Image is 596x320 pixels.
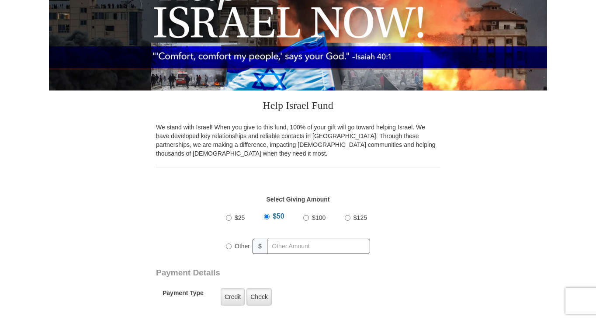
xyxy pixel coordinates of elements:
[235,243,250,250] span: Other
[273,212,284,220] span: $50
[253,239,267,254] span: $
[267,196,330,203] strong: Select Giving Amount
[156,268,379,278] h3: Payment Details
[235,214,245,221] span: $25
[221,288,245,306] label: Credit
[267,239,370,254] input: Other Amount
[156,123,440,158] p: We stand with Israel! When you give to this fund, 100% of your gift will go toward helping Israel...
[312,214,326,221] span: $100
[246,288,272,306] label: Check
[163,289,204,301] h5: Payment Type
[353,214,367,221] span: $125
[156,90,440,123] h3: Help Israel Fund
